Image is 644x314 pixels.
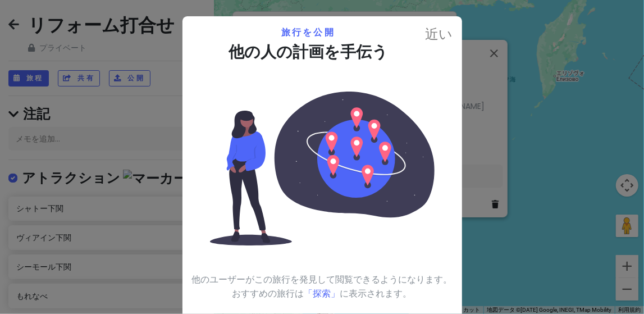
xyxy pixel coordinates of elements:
[426,25,453,41] button: 近い
[210,92,435,245] img: 位置マーカー付きの惑星を見ている人
[340,287,412,300] font: に表示されます。
[304,287,340,300] a: 「探索」
[281,26,335,39] font: 旅行を公開
[229,41,388,63] font: 他の人の計画を手伝う
[426,25,453,39] font: 近い
[192,273,453,301] font: 他のユーザーがこの旅行を発見して閲覧できるようになります。おすすめの旅行は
